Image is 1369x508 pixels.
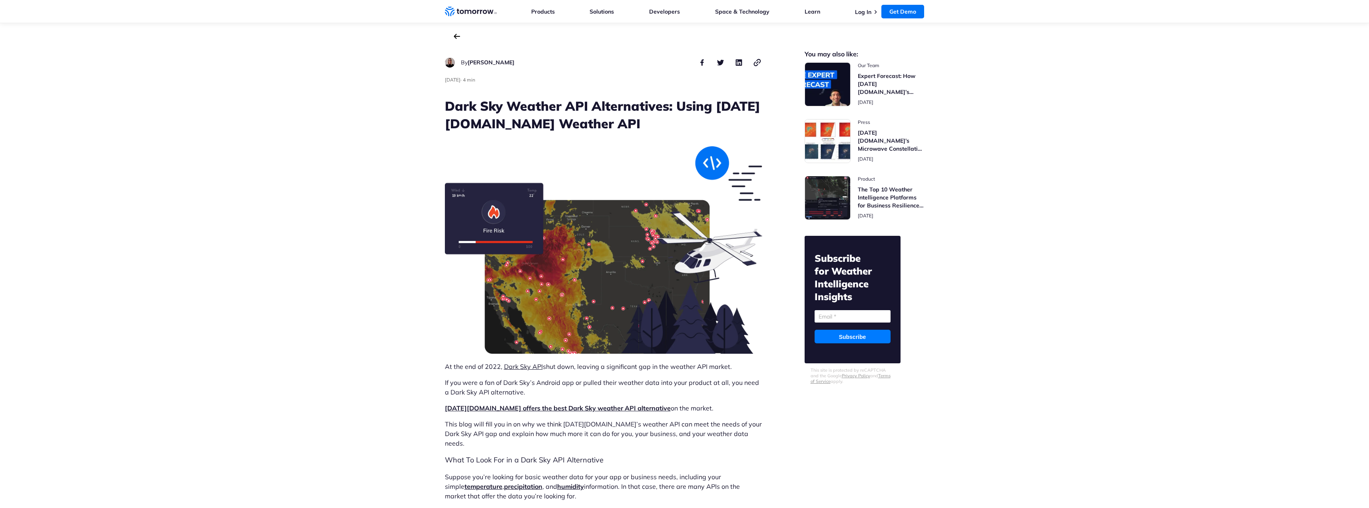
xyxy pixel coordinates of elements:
[753,58,762,67] button: copy link to clipboard
[715,8,769,15] a: Space & Technology
[445,6,497,18] a: Home link
[445,420,762,447] span: This blog will fill you in on why we think [DATE][DOMAIN_NAME]’s weather API can meet the needs o...
[464,482,502,490] a: temperature
[445,363,502,371] span: At the end of 2022,
[543,363,732,371] span: shut down, leaving a significant gap in the weather API market.
[716,58,725,67] button: share this post on twitter
[858,99,873,105] span: publish date
[858,119,925,126] span: post catecory
[445,473,740,500] span: Suppose you’re looking for basic weather data for your app or business needs, including your simp...
[881,5,924,18] a: Get Demo
[445,404,713,412] span: on the market.
[697,58,707,67] button: share this post on facebook
[858,62,925,69] span: post catecory
[805,176,925,220] a: Read The Top 10 Weather Intelligence Platforms for Business Resilience in 2025
[858,185,925,209] h3: The Top 10 Weather Intelligence Platforms for Business Resilience in [DATE]
[858,156,873,162] span: publish date
[531,8,555,15] a: Products
[842,373,870,379] a: Privacy Policy
[858,129,925,153] h3: [DATE][DOMAIN_NAME]’s Microwave Constellation Ready To Help This Hurricane Season
[461,59,468,66] span: By
[805,62,925,106] a: Read Expert Forecast: How Tomorrow.io’s Microwave Sounders Are Revolutionizing Hurricane Monitoring
[858,213,873,219] span: publish date
[445,455,604,464] span: What To Look For in a Dark Sky API Alternative
[445,404,671,412] a: [DATE][DOMAIN_NAME] offers the best Dark Sky weather API alternative
[815,310,891,323] input: Email *
[454,34,460,39] a: back to the main blog page
[815,330,891,343] input: Subscribe
[734,58,744,67] button: share this post on linkedin
[504,363,543,371] a: Dark Sky API
[445,58,455,68] img: Kelly Peters
[557,482,584,490] a: humidity
[858,72,925,96] h3: Expert Forecast: How [DATE][DOMAIN_NAME]’s Microwave Sounders Are Revolutionizing Hurricane Monit...
[445,77,460,83] span: publish date
[504,482,542,490] a: precipitation
[855,8,871,16] a: Log In
[858,176,925,182] span: post catecory
[805,119,925,163] a: Read Tomorrow.io’s Microwave Constellation Ready To Help This Hurricane Season
[460,77,462,83] span: ·
[811,373,891,384] a: Terms of Service
[461,58,514,67] div: author name
[805,51,925,57] h2: You may also like:
[445,379,759,396] span: If you were a fan of Dark Sky’s Android app or pulled their weather data into your product at all...
[463,77,475,83] span: Estimated reading time
[445,97,762,132] h1: Dark Sky Weather API Alternatives: Using [DATE][DOMAIN_NAME] Weather API
[649,8,680,15] a: Developers
[805,8,820,15] a: Learn
[811,367,895,384] p: This site is protected by reCAPTCHA and the Google and apply.
[590,8,614,15] a: Solutions
[815,252,891,303] h2: Subscribe for Weather Intelligence Insights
